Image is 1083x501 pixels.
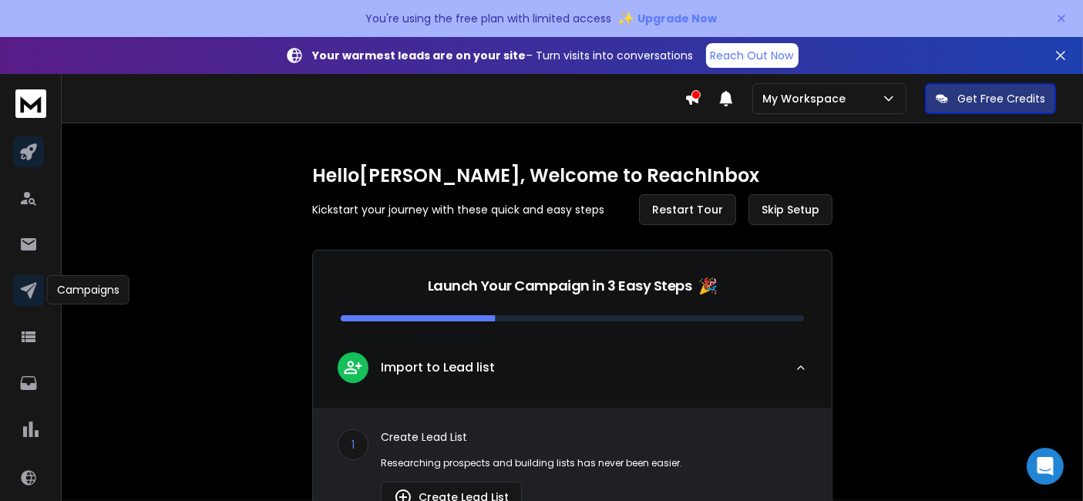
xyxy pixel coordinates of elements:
p: Kickstart your journey with these quick and easy steps [312,202,604,217]
p: Researching prospects and building lists has never been easier. [381,457,807,469]
p: Create Lead List [381,429,807,445]
button: ✨Upgrade Now [618,3,718,34]
div: 1 [338,429,368,460]
p: Launch Your Campaign in 3 Easy Steps [428,275,692,297]
p: Get Free Credits [957,91,1045,106]
p: Import to Lead list [381,358,495,377]
div: Open Intercom Messenger [1027,448,1064,485]
h1: Hello [PERSON_NAME] , Welcome to ReachInbox [312,163,832,188]
button: Restart Tour [639,194,736,225]
p: – Turn visits into conversations [313,48,694,63]
div: Campaigns [47,275,129,304]
img: logo [15,89,46,118]
button: Skip Setup [748,194,832,225]
p: Reach Out Now [711,48,794,63]
p: My Workspace [762,91,852,106]
button: leadImport to Lead list [313,340,832,408]
span: 🎉 [698,275,718,297]
span: Upgrade Now [638,11,718,26]
span: ✨ [618,8,635,29]
p: You're using the free plan with limited access [366,11,612,26]
span: Skip Setup [762,202,819,217]
img: lead [343,358,363,377]
strong: Your warmest leads are on your site [313,48,526,63]
a: Reach Out Now [706,43,799,68]
button: Get Free Credits [925,83,1056,114]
